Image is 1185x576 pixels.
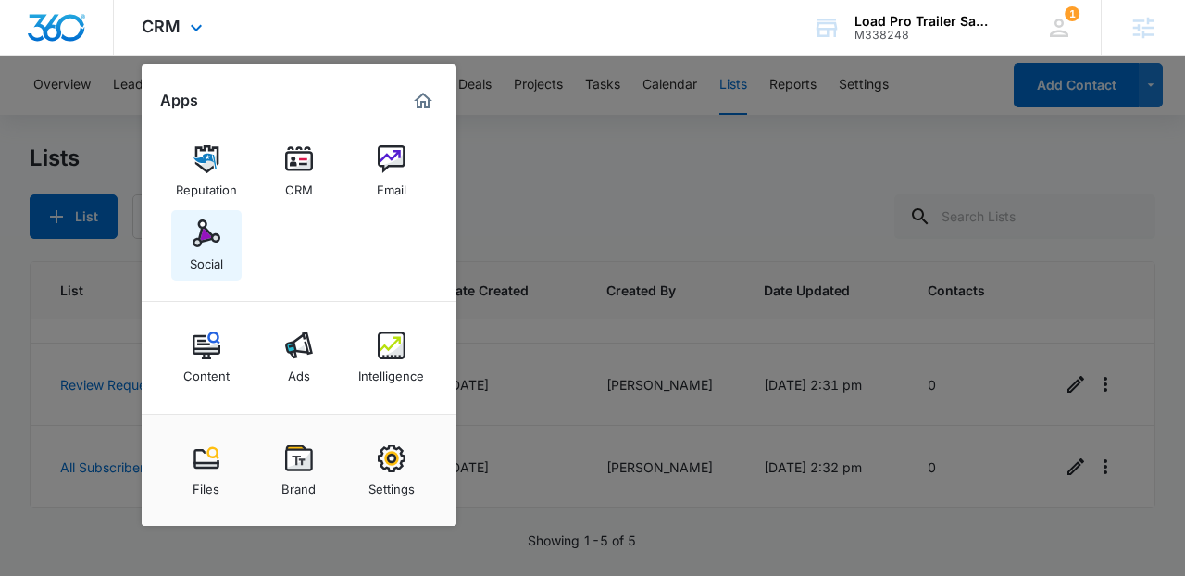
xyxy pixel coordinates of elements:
[171,136,242,207] a: Reputation
[264,322,334,393] a: Ads
[285,173,313,197] div: CRM
[288,359,310,383] div: Ads
[356,136,427,207] a: Email
[356,435,427,506] a: Settings
[142,17,181,36] span: CRM
[183,359,230,383] div: Content
[171,210,242,281] a: Social
[358,359,424,383] div: Intelligence
[190,247,223,271] div: Social
[171,435,242,506] a: Files
[854,14,990,29] div: account name
[176,173,237,197] div: Reputation
[171,322,242,393] a: Content
[368,472,415,496] div: Settings
[1065,6,1079,21] div: notifications count
[281,472,316,496] div: Brand
[160,92,198,109] h2: Apps
[356,322,427,393] a: Intelligence
[193,472,219,496] div: Files
[854,29,990,42] div: account id
[1065,6,1079,21] span: 1
[264,435,334,506] a: Brand
[377,173,406,197] div: Email
[264,136,334,207] a: CRM
[408,86,438,116] a: Marketing 360® Dashboard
